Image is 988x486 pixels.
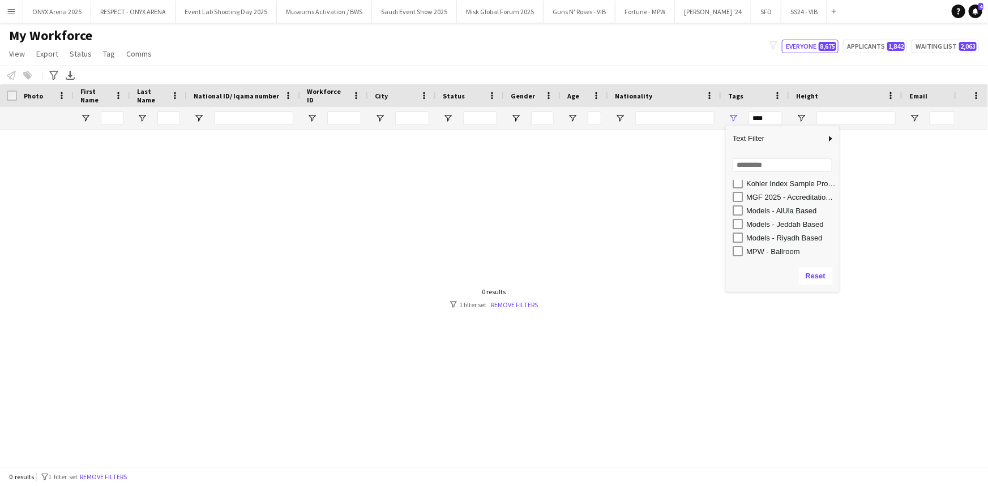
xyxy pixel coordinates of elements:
button: SFD [751,1,781,23]
button: Fortune - MPW [615,1,675,23]
button: Open Filter Menu [375,113,385,123]
div: Column Filter [726,126,839,292]
span: Nationality [615,92,652,100]
button: RESPECT - ONYX ARENA [91,1,176,23]
span: 1,842 [887,42,905,51]
span: Workforce ID [307,87,348,104]
input: Status Filter Input [463,111,497,125]
input: Nationality Filter Input [635,111,715,125]
input: Workforce ID Filter Input [327,111,361,125]
button: Open Filter Menu [615,113,625,123]
button: Saudi Event Show 2025 [372,1,457,23]
button: Open Filter Menu [909,113,919,123]
span: My Workforce [9,27,92,44]
app-action-btn: Export XLSX [63,68,77,82]
button: Reset [799,267,832,285]
button: Museums Activation / BWS [277,1,372,23]
div: Models - Riyadh Based [746,234,836,242]
input: Last Name Filter Input [157,111,180,125]
div: Models - Jeddah Based [746,220,836,229]
button: Open Filter Menu [511,113,521,123]
span: Last Name [137,87,166,104]
button: Open Filter Menu [307,113,317,123]
span: 4 [978,3,983,10]
span: 8,675 [819,42,836,51]
button: Guns N' Roses - VIB [544,1,615,23]
button: Waiting list2,063 [912,40,979,53]
a: Tag [99,46,119,61]
input: National ID/ Iqama number Filter Input [214,111,293,125]
div: 1 filter set [450,300,538,309]
span: Export [36,49,58,59]
span: 1 filter set [48,472,78,481]
button: Open Filter Menu [137,113,147,123]
input: Age Filter Input [588,111,601,125]
span: Tag [103,49,115,59]
button: Open Filter Menu [80,113,91,123]
button: Remove filters [78,471,129,483]
button: ONYX Arena 2025 [23,1,91,23]
span: Height [796,92,818,100]
button: Open Filter Menu [796,113,806,123]
span: First Name [80,87,110,104]
span: Age [567,92,579,100]
span: National ID/ Iqama number [194,92,279,100]
div: MGF 2025 - Accreditation Host [746,193,836,201]
a: Export [32,46,63,61]
button: Misk Global Forum 2025 [457,1,544,23]
span: Gender [511,92,535,100]
button: Everyone8,675 [782,40,839,53]
input: First Name Filter Input [101,111,123,125]
span: Comms [126,49,152,59]
div: Models - AlUla Based [746,207,836,215]
div: MPW - Ballroom [746,247,836,256]
button: [PERSON_NAME] '24 [675,1,751,23]
span: 2,063 [959,42,977,51]
button: SS24 - VIB [781,1,827,23]
input: Height Filter Input [816,111,896,125]
app-action-btn: Advanced filters [47,68,61,82]
a: Remove filters [491,300,538,309]
input: Column with Header Selection [7,91,17,101]
input: Search filter values [733,158,832,172]
a: Comms [122,46,156,61]
span: View [9,49,25,59]
input: City Filter Input [395,111,429,125]
span: Text Filter [726,129,826,148]
a: 4 [969,5,982,18]
div: Kohler Index Sample Profiles 2025 [746,179,836,188]
button: Event Lab Shooting Day 2025 [176,1,277,23]
button: Open Filter Menu [567,113,578,123]
span: Email [909,92,927,100]
button: Open Filter Menu [728,113,738,123]
button: Open Filter Menu [194,113,204,123]
div: 0 results [450,287,538,296]
span: Tags [728,92,743,100]
span: Status [70,49,92,59]
a: Status [65,46,96,61]
button: Applicants1,842 [843,40,907,53]
span: Status [443,92,465,100]
span: City [375,92,388,100]
a: View [5,46,29,61]
input: Gender Filter Input [531,111,554,125]
span: Photo [24,92,43,100]
button: Open Filter Menu [443,113,453,123]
